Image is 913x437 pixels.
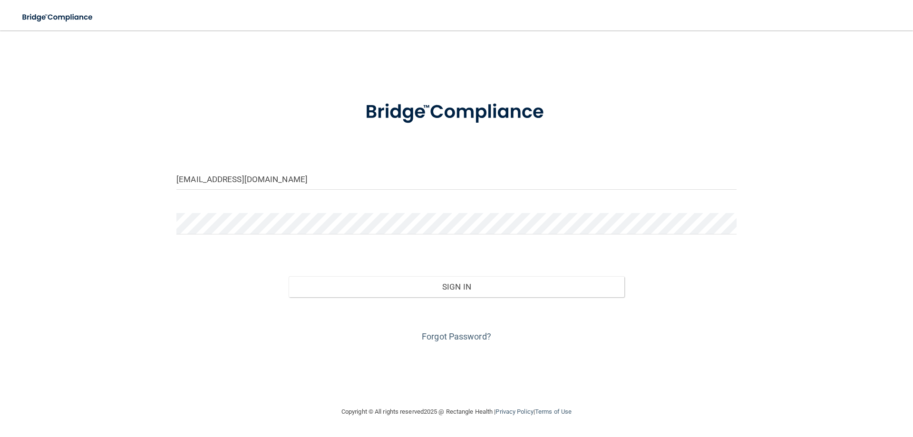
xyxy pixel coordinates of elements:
[176,168,737,190] input: Email
[422,331,491,341] a: Forgot Password?
[289,276,625,297] button: Sign In
[495,408,533,415] a: Privacy Policy
[535,408,572,415] a: Terms of Use
[346,87,567,137] img: bridge_compliance_login_screen.278c3ca4.svg
[14,8,102,27] img: bridge_compliance_login_screen.278c3ca4.svg
[283,397,630,427] div: Copyright © All rights reserved 2025 @ Rectangle Health | |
